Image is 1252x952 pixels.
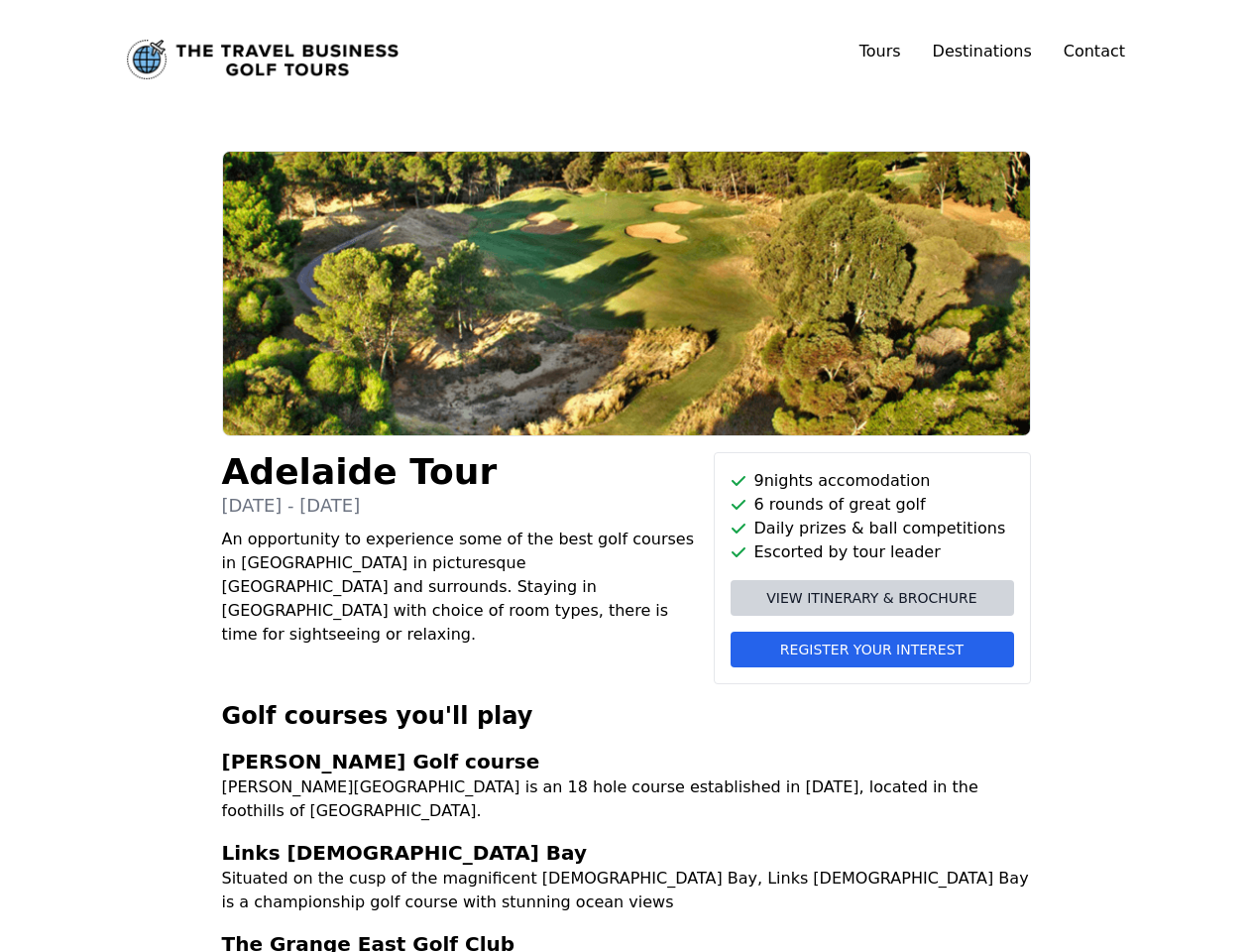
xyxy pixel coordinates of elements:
[731,517,1014,540] li: Daily prizes & ball competitions
[731,469,1014,493] li: 9 nights accomodation
[731,540,1014,564] li: Escorted by tour leader
[731,632,1014,667] button: Register your interest
[222,492,698,520] p: [DATE] - [DATE]
[731,493,1014,517] li: 6 rounds of great golf
[127,40,398,79] a: Link to home page
[780,640,964,659] span: Register your interest
[731,580,1014,616] a: View itinerary & brochure
[222,867,1031,914] p: Situated on the cusp of the magnificent [DEMOGRAPHIC_DATA] Bay, Links [DEMOGRAPHIC_DATA] Bay is a...
[1064,40,1125,63] a: Contact
[222,700,1031,732] h2: Golf courses you'll play
[222,839,1031,867] h3: Links [DEMOGRAPHIC_DATA] Bay
[222,528,698,647] p: An opportunity to experience some of the best golf courses in [GEOGRAPHIC_DATA] in picturesque [G...
[222,452,698,492] h1: Adelaide Tour
[127,40,398,79] img: The Travel Business Golf Tours logo
[222,775,1031,823] p: [PERSON_NAME][GEOGRAPHIC_DATA] is an 18 hole course established in [DATE], located in the foothil...
[933,42,1032,60] a: Destinations
[766,588,976,608] span: View itinerary & brochure
[222,748,1031,775] h3: [PERSON_NAME] Golf course
[859,42,901,60] a: Tours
